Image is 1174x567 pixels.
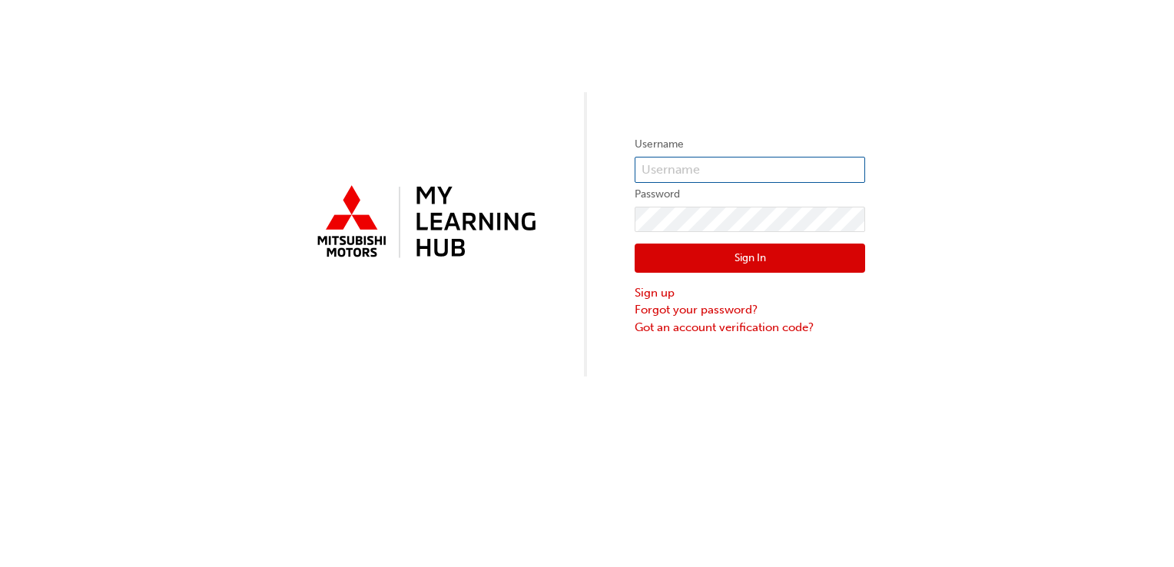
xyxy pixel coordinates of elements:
label: Username [635,135,865,154]
a: Forgot your password? [635,301,865,319]
img: mmal [309,179,539,267]
button: Sign In [635,244,865,273]
a: Got an account verification code? [635,319,865,337]
a: Sign up [635,284,865,302]
label: Password [635,185,865,204]
input: Username [635,157,865,183]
